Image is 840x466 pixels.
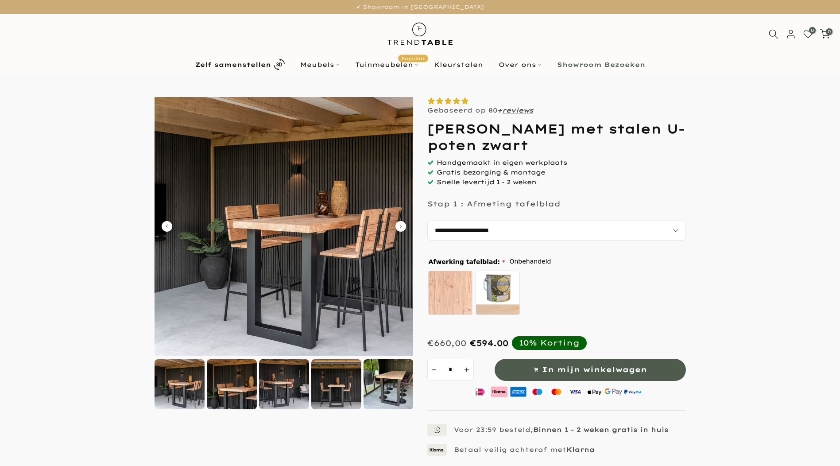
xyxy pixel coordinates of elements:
p: Betaal veilig achteraf met [454,446,595,454]
button: increment [461,359,474,381]
p: Gebaseerd op 80 [427,106,534,114]
img: Douglas bartafel met stalen U-poten zwart [259,359,309,409]
b: Showroom Bezoeken [557,62,645,68]
img: trend-table [381,14,459,54]
b: Zelf samenstellen [195,62,271,68]
span: Snelle levertijd 1 - 2 weken [437,178,536,186]
strong: Binnen 1 - 2 weken gratis in huis [533,426,669,434]
img: Douglas bartafel met stalen U-poten zwart [311,359,361,409]
img: Douglas bartafel met stalen U-poten zwart [207,359,257,409]
button: Carousel Back Arrow [162,221,172,232]
a: Showroom Bezoeken [549,59,653,70]
span: Afwerking tafelblad: [429,259,505,265]
button: In mijn winkelwagen [495,359,686,381]
a: Over ons [491,59,549,70]
span: Populair [398,54,428,62]
h1: [PERSON_NAME] met stalen U-poten zwart [427,121,686,153]
span: Handgemaakt in eigen werkplaats [437,159,567,167]
span: 0 [809,27,816,34]
img: Douglas bartafel met stalen U-poten zwart [155,359,205,409]
div: €660,00 [427,338,466,348]
span: 0 [826,28,832,35]
a: TuinmeubelenPopulair [347,59,426,70]
p: Stap 1 : Afmeting tafelblad [427,199,561,208]
input: Quantity [441,359,461,381]
a: 0 [803,29,813,39]
a: 0 [820,29,830,39]
select: autocomplete="off" [427,221,686,241]
span: Gratis bezorging & montage [437,168,545,176]
strong: + [497,106,502,114]
a: reviews [502,106,534,114]
a: Kleurstalen [426,59,491,70]
p: ✔ Showroom in [GEOGRAPHIC_DATA] [11,2,829,12]
img: Douglas bartafel met stalen U-poten zwart gepoedercoat [364,359,414,409]
p: Voor 23:59 besteld, [454,426,669,434]
div: 10% Korting [519,338,580,348]
strong: Klarna [566,446,595,454]
span: €594.00 [470,338,508,348]
button: decrement [427,359,441,381]
span: In mijn winkelwagen [542,363,647,376]
img: Douglas bartafel met stalen U-poten zwart [155,97,413,356]
a: Zelf samenstellen [187,57,292,72]
button: Carousel Next Arrow [395,221,406,232]
span: Onbehandeld [509,256,551,267]
a: Meubels [292,59,347,70]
